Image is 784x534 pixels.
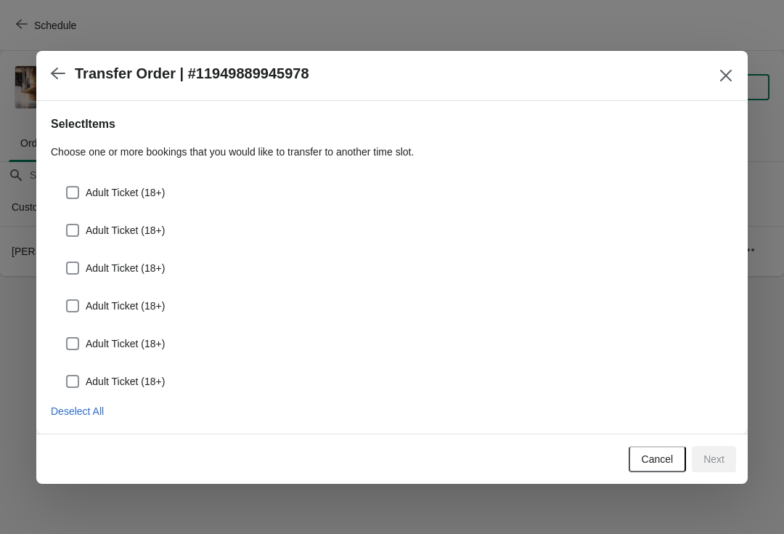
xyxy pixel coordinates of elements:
[642,453,674,465] span: Cancel
[629,446,687,472] button: Cancel
[75,65,309,82] h2: Transfer Order | #11949889945978
[51,116,733,133] h2: Select Items
[713,62,739,89] button: Close
[51,145,733,159] p: Choose one or more bookings that you would like to transfer to another time slot.
[86,336,165,351] span: Adult Ticket (18+)
[86,374,165,389] span: Adult Ticket (18+)
[86,185,165,200] span: Adult Ticket (18+)
[86,299,165,313] span: Adult Ticket (18+)
[51,405,104,417] span: Deselect All
[45,398,110,424] button: Deselect All
[86,261,165,275] span: Adult Ticket (18+)
[86,223,165,238] span: Adult Ticket (18+)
